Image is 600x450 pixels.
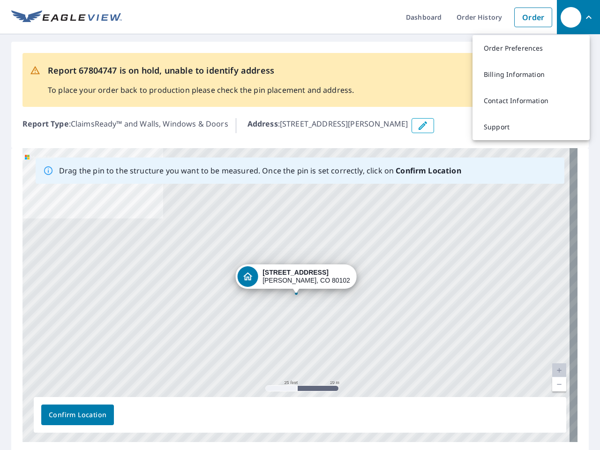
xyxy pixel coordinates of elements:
a: Current Level 20, Zoom In Disabled [552,363,566,377]
p: : [STREET_ADDRESS][PERSON_NAME] [247,118,408,133]
p: : ClaimsReady™ and Walls, Windows & Doors [22,118,228,133]
a: Order [514,7,552,27]
p: To place your order back to production please check the pin placement and address. [48,84,354,96]
a: Contact Information [472,88,590,114]
img: EV Logo [11,10,122,24]
a: Order Preferences [472,35,590,61]
a: Billing Information [472,61,590,88]
div: Dropped pin, building 1, Residential property, 51325 E 56th Ave Bennett, CO 80102 [235,264,357,293]
button: Confirm Location [41,405,114,425]
strong: [STREET_ADDRESS] [262,269,329,276]
a: Support [472,114,590,140]
span: Confirm Location [49,409,106,421]
p: Report 67804747 is on hold, unable to identify address [48,64,354,77]
a: Current Level 20, Zoom Out [552,377,566,391]
b: Address [247,119,278,129]
b: Report Type [22,119,69,129]
div: [PERSON_NAME], CO 80102 [262,269,350,285]
b: Confirm Location [396,165,461,176]
p: Drag the pin to the structure you want to be measured. Once the pin is set correctly, click on [59,165,461,176]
